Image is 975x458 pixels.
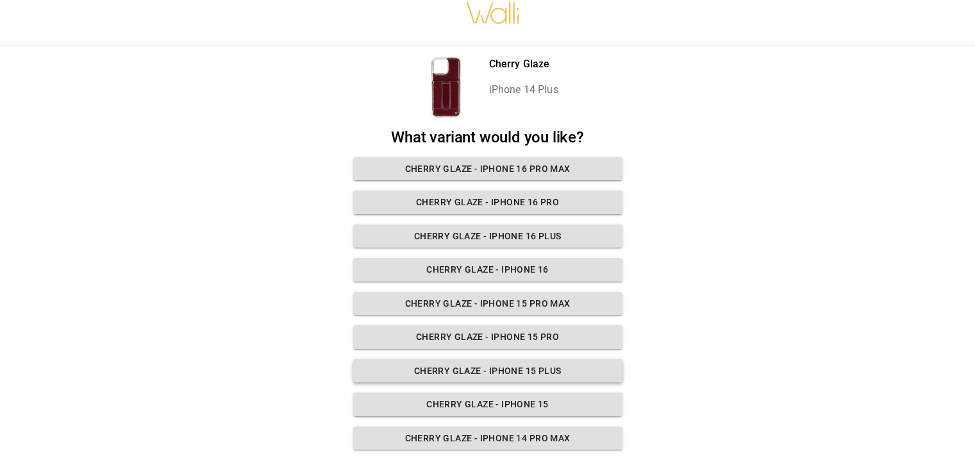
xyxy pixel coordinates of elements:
button: Cherry Glaze - iPhone 15 [353,393,622,416]
p: iPhone 14 Plus [488,82,558,98]
p: Cherry Glaze [488,56,558,72]
button: Cherry Glaze - iPhone 16 [353,258,622,282]
h2: What variant would you like? [353,128,622,147]
button: Cherry Glaze - iPhone 14 Pro Max [353,427,622,450]
button: Cherry Glaze - iPhone 15 Pro Max [353,292,622,316]
button: Cherry Glaze - iPhone 15 Plus [353,359,622,383]
button: Cherry Glaze - iPhone 16 Plus [353,225,622,248]
button: Cherry Glaze - iPhone 15 Pro [353,325,622,349]
button: Cherry Glaze - iPhone 16 Pro Max [353,157,622,181]
button: Cherry Glaze - iPhone 16 Pro [353,191,622,214]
